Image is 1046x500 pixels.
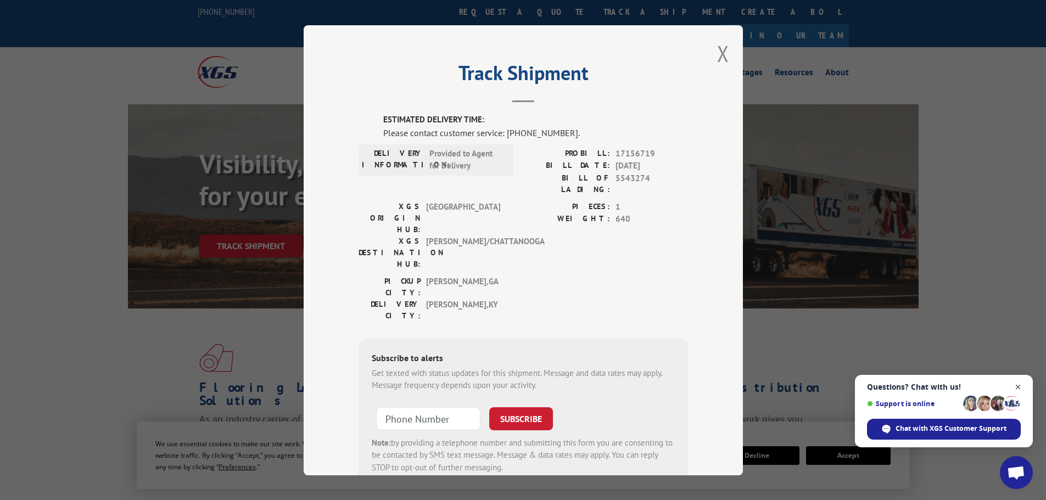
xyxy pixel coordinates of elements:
input: Phone Number [376,407,480,430]
span: Provided to Agent for Delivery [429,147,504,172]
label: PIECES: [523,200,610,213]
label: XGS ORIGIN HUB: [359,200,421,235]
span: [DATE] [616,160,688,172]
span: 5543274 [616,172,688,195]
label: DELIVERY INFORMATION: [362,147,424,172]
div: Open chat [1000,456,1033,489]
label: BILL DATE: [523,160,610,172]
button: SUBSCRIBE [489,407,553,430]
span: [PERSON_NAME] , KY [426,298,500,321]
span: Chat with XGS Customer Support [896,424,1006,434]
label: ESTIMATED DELIVERY TIME: [383,114,688,126]
span: 17156719 [616,147,688,160]
div: Subscribe to alerts [372,351,675,367]
div: by providing a telephone number and submitting this form you are consenting to be contacted by SM... [372,436,675,474]
label: PICKUP CITY: [359,275,421,298]
strong: Note: [372,437,391,447]
h2: Track Shipment [359,65,688,86]
span: Support is online [867,400,959,408]
label: WEIGHT: [523,213,610,226]
span: [PERSON_NAME]/CHATTANOOGA [426,235,500,269]
span: 640 [616,213,688,226]
span: [GEOGRAPHIC_DATA] [426,200,500,235]
label: XGS DESTINATION HUB: [359,235,421,269]
div: Please contact customer service: [PHONE_NUMBER]. [383,126,688,139]
span: [PERSON_NAME] , GA [426,275,500,298]
button: Close modal [717,39,729,68]
span: 1 [616,200,688,213]
div: Get texted with status updates for this shipment. Message and data rates may apply. Message frequ... [372,367,675,391]
label: BILL OF LADING: [523,172,610,195]
div: Chat with XGS Customer Support [867,419,1021,440]
label: PROBILL: [523,147,610,160]
span: Close chat [1011,380,1025,394]
label: DELIVERY CITY: [359,298,421,321]
span: Questions? Chat with us! [867,383,1021,391]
